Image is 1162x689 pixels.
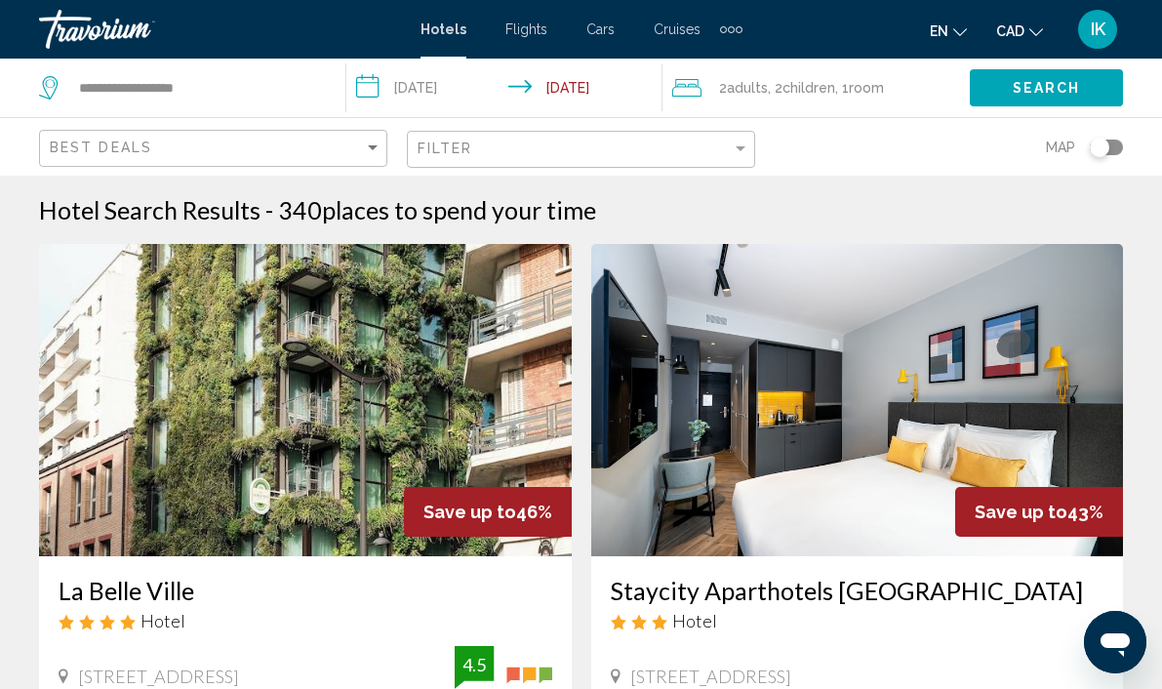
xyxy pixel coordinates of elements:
a: Hotels [421,21,466,37]
button: User Menu [1072,9,1123,50]
span: places to spend your time [322,195,596,224]
span: Search [1013,81,1081,97]
button: Change language [930,17,967,45]
span: 2 [719,74,768,101]
img: Hotel image [39,244,572,556]
span: - [265,195,273,224]
span: Map [1046,134,1075,161]
span: CAD [996,23,1024,39]
button: Travelers: 2 adults, 2 children [662,59,970,117]
span: IK [1091,20,1105,39]
h1: Hotel Search Results [39,195,260,224]
button: Extra navigation items [720,14,742,45]
span: en [930,23,948,39]
span: [STREET_ADDRESS] [630,666,791,687]
span: Room [849,80,884,96]
span: [STREET_ADDRESS] [78,666,239,687]
button: Check-in date: Sep 19, 2025 Check-out date: Sep 21, 2025 [346,59,663,117]
a: Staycity Aparthotels [GEOGRAPHIC_DATA] [611,576,1104,605]
a: Cruises [654,21,701,37]
div: 4.5 [455,653,494,676]
span: Hotel [672,610,717,631]
a: La Belle Ville [59,576,552,605]
div: 4 star Hotel [59,610,552,631]
div: 46% [404,487,572,537]
div: 3 star Hotel [611,610,1104,631]
span: Adults [727,80,768,96]
img: Hotel image [591,244,1124,556]
h2: 340 [278,195,596,224]
span: , 1 [835,74,884,101]
button: Search [970,69,1123,105]
span: , 2 [768,74,835,101]
button: Toggle map [1075,139,1123,156]
span: Children [782,80,835,96]
button: Change currency [996,17,1043,45]
iframe: Button to launch messaging window [1084,611,1146,673]
span: Save up to [423,502,516,522]
mat-select: Sort by [50,141,381,157]
a: Travorium [39,10,401,49]
button: Filter [407,130,755,170]
a: Cars [586,21,615,37]
span: Best Deals [50,140,152,155]
span: Save up to [975,502,1067,522]
div: 43% [955,487,1123,537]
span: Filter [418,141,473,156]
span: Hotel [140,610,185,631]
a: Flights [505,21,547,37]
